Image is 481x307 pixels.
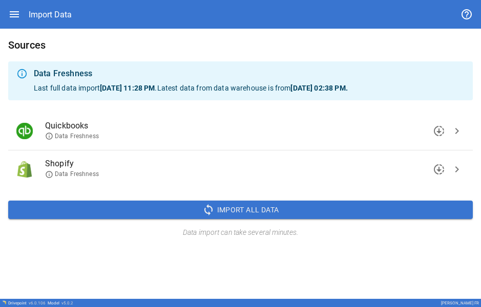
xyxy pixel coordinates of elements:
span: Data Freshness [45,132,99,141]
h6: Sources [8,37,473,53]
h6: Data import can take several minutes. [8,227,473,238]
span: Quickbooks [45,120,448,132]
div: [PERSON_NAME] FR [441,301,479,305]
img: Shopify [16,161,33,178]
span: Data Freshness [45,170,99,179]
b: [DATE] 02:38 PM . [290,84,347,92]
button: Import All Data [8,201,473,219]
p: Last full data import . Latest data from data warehouse is from [34,83,465,93]
span: downloading [433,125,445,137]
span: downloading [433,163,445,176]
span: chevron_right [451,125,463,137]
span: chevron_right [451,163,463,176]
img: Quickbooks [16,123,33,139]
div: Import Data [29,10,72,19]
span: v 6.0.106 [29,301,46,305]
b: [DATE] 11:28 PM [100,84,155,92]
span: Import All Data [217,204,279,216]
div: Model [48,301,73,305]
img: Drivepoint [2,300,6,304]
span: v 5.0.2 [61,301,73,305]
div: Drivepoint [8,301,46,305]
span: sync [202,204,215,216]
span: Shopify [45,158,448,170]
div: Data Freshness [34,68,465,80]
